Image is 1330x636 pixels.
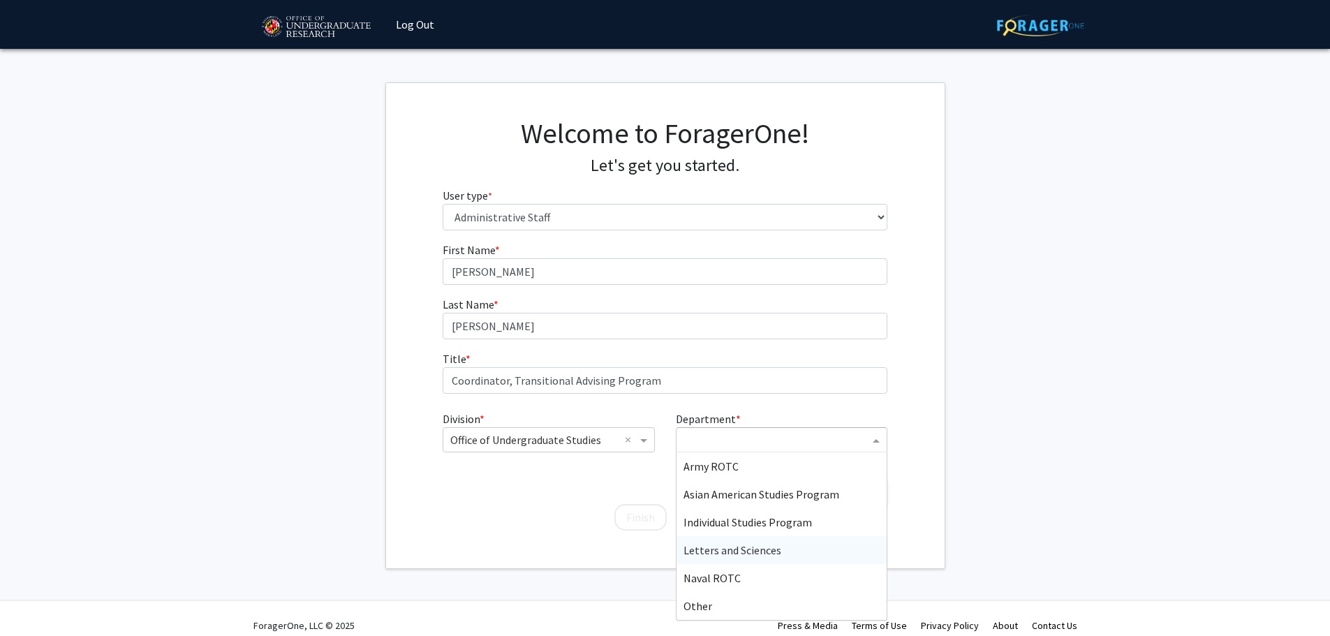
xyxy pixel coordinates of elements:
[10,573,59,626] iframe: Chat
[684,487,839,501] span: Asian American Studies Program
[852,619,907,632] a: Terms of Use
[625,431,637,448] span: Clear all
[684,543,781,557] span: Letters and Sciences
[921,619,979,632] a: Privacy Policy
[432,411,665,469] div: Division
[443,427,654,452] ng-select: Division
[443,156,887,176] h4: Let's get you started.
[1032,619,1077,632] a: Contact Us
[443,117,887,150] h1: Welcome to ForagerOne!
[684,599,712,613] span: Other
[443,297,494,311] span: Last Name
[676,452,887,621] ng-dropdown-panel: Options list
[993,619,1018,632] a: About
[443,187,492,204] label: User type
[665,411,898,469] div: Department
[778,619,838,632] a: Press & Media
[443,243,495,257] span: First Name
[257,10,375,45] img: University of Maryland Logo
[443,352,466,366] span: Title
[684,515,812,529] span: Individual Studies Program
[997,15,1084,36] img: ForagerOne Logo
[684,459,739,473] span: Army ROTC
[684,571,741,585] span: Naval ROTC
[676,427,887,452] ng-select: Department
[614,504,667,531] button: Finish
